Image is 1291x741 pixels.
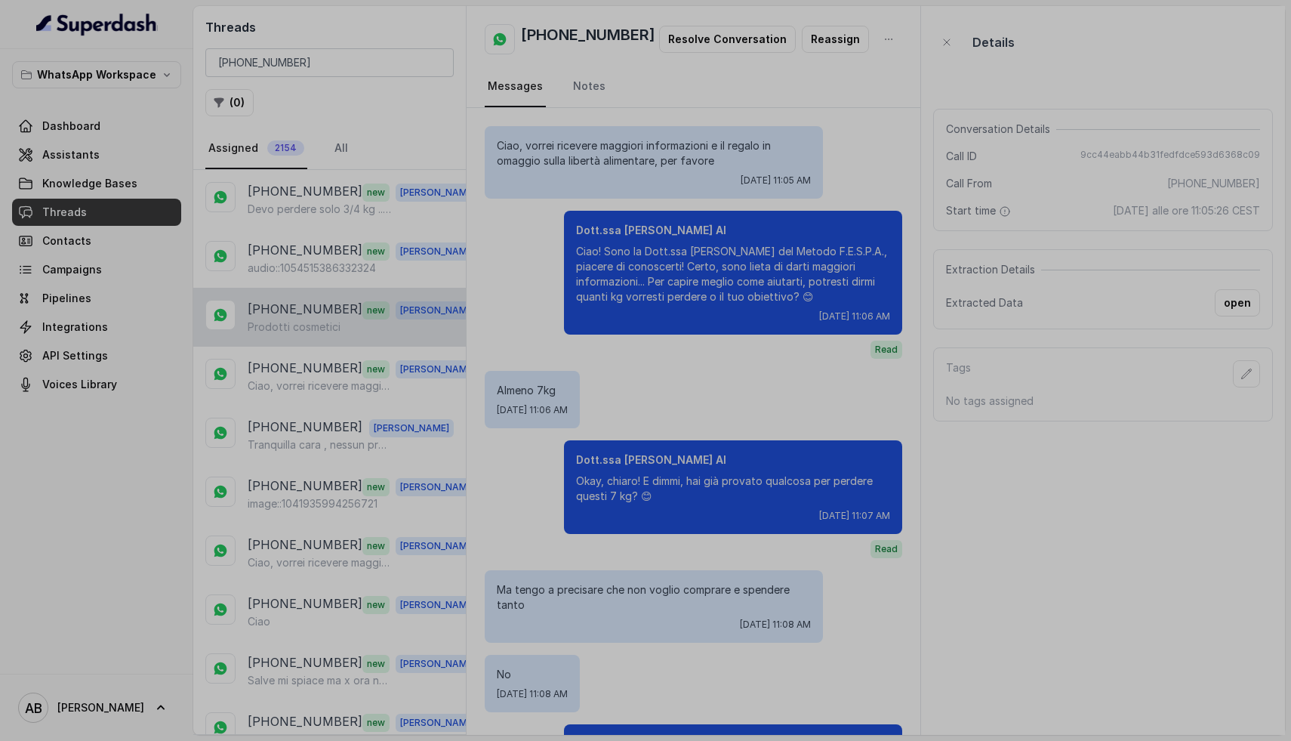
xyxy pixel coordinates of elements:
[396,655,480,673] span: [PERSON_NAME]
[1113,203,1260,218] span: [DATE] alle ore 11:05:26 CEST
[362,478,390,496] span: new
[396,242,480,261] span: [PERSON_NAME]
[946,295,1023,310] span: Extracted Data
[267,140,304,156] span: 2154
[248,437,393,452] p: Tranquilla cara , nessun problema 😊
[972,33,1015,51] p: Details
[1080,149,1260,164] span: 9cc44eabb44b31fedfdce593d6368c09
[396,478,480,496] span: [PERSON_NAME]
[331,128,351,169] a: All
[870,341,902,359] span: Read
[362,242,390,261] span: new
[248,182,362,202] p: [PHONE_NUMBER]
[576,223,890,238] p: Dott.ssa [PERSON_NAME] AI
[248,536,362,555] p: [PHONE_NUMBER]
[362,537,390,555] span: new
[396,596,480,614] span: [PERSON_NAME]
[396,714,480,732] span: [PERSON_NAME]
[485,66,903,107] nav: Tabs
[485,66,546,107] a: Messages
[12,256,181,283] a: Campaigns
[819,310,890,323] span: [DATE] 11:06 AM
[497,667,568,682] p: No
[946,262,1041,277] span: Extraction Details
[12,371,181,398] a: Voices Library
[497,582,811,613] p: Ma tengo a precisare che non voglio comprare e spendere tanto
[42,233,91,249] span: Contacts
[37,66,156,84] p: WhatsApp Workspace
[740,619,811,631] span: [DATE] 11:08 AM
[1167,176,1260,191] span: [PHONE_NUMBER]
[741,174,811,187] span: [DATE] 11:05 AM
[42,176,137,191] span: Knowledge Bases
[659,26,796,53] button: Resolve Conversation
[1215,289,1260,316] button: open
[396,184,480,202] span: [PERSON_NAME]
[396,360,480,378] span: [PERSON_NAME]
[819,510,890,522] span: [DATE] 11:07 AM
[42,320,108,335] span: Integrations
[205,128,454,169] nav: Tabs
[248,594,362,614] p: [PHONE_NUMBER]
[248,496,377,511] p: image::1041935994256721
[205,48,454,77] input: Search by Call ID or Phone Number
[576,474,890,504] p: Okay, chiaro! E dimmi, hai già provato qualcosa per perdere questi 7 kg? 😊
[205,128,307,169] a: Assigned2154
[205,89,254,116] button: (0)
[248,300,362,320] p: [PHONE_NUMBER]
[42,119,100,134] span: Dashboard
[248,712,362,732] p: [PHONE_NUMBER]
[248,320,340,335] p: Prodotti cosmetici
[396,301,480,320] span: [PERSON_NAME]
[362,596,390,614] span: new
[576,452,890,468] p: Dott.ssa [PERSON_NAME] AI
[248,359,362,378] p: [PHONE_NUMBER]
[42,205,87,220] span: Threads
[521,24,655,54] h2: [PHONE_NUMBER]
[205,18,454,36] h2: Threads
[870,540,902,558] span: Read
[248,653,362,673] p: [PHONE_NUMBER]
[248,261,376,276] p: audio::1054515386332324
[362,184,390,202] span: new
[12,313,181,341] a: Integrations
[12,61,181,88] button: WhatsApp Workspace
[369,419,454,437] span: [PERSON_NAME]
[802,26,869,53] button: Reassign
[12,342,181,369] a: API Settings
[946,360,971,387] p: Tags
[946,122,1056,137] span: Conversation Details
[248,555,393,570] p: Ciao, vorrei ricevere maggiori informazioni e il regalo in omaggio sulla libertà alimentare, per ...
[248,673,393,688] p: Salve mi spiace ma x ora non posso fare niente causa problemi personali .
[12,285,181,312] a: Pipelines
[12,170,181,197] a: Knowledge Bases
[12,141,181,168] a: Assistants
[362,360,390,378] span: new
[497,688,568,700] span: [DATE] 11:08 AM
[946,394,1260,409] p: No tags assigned
[42,147,100,162] span: Assistants
[570,66,609,107] a: Notes
[248,477,362,496] p: [PHONE_NUMBER]
[396,537,480,555] span: [PERSON_NAME]
[576,244,890,304] p: Ciao! Sono la Dott.ssa [PERSON_NAME] del Metodo F.E.S.P.A., piacere di conoscerti! Certo, sono li...
[12,113,181,140] a: Dashboard
[497,138,811,168] p: Ciao, vorrei ricevere maggiori informazioni e il regalo in omaggio sulla libertà alimentare, per ...
[36,12,158,36] img: light.svg
[42,262,102,277] span: Campaigns
[12,199,181,226] a: Threads
[946,203,1014,218] span: Start time
[362,714,390,732] span: new
[362,655,390,673] span: new
[25,700,42,716] text: AB
[362,301,390,320] span: new
[248,202,393,217] p: Devo perdere solo 3/4 kg ...ma nn ci sto riuscendo
[248,241,362,261] p: [PHONE_NUMBER]
[946,149,977,164] span: Call ID
[497,383,568,398] p: Almeno 7kg
[42,348,108,363] span: API Settings
[497,404,568,416] span: [DATE] 11:06 AM
[57,700,144,715] span: [PERSON_NAME]
[12,227,181,255] a: Contacts
[248,418,362,437] p: [PHONE_NUMBER]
